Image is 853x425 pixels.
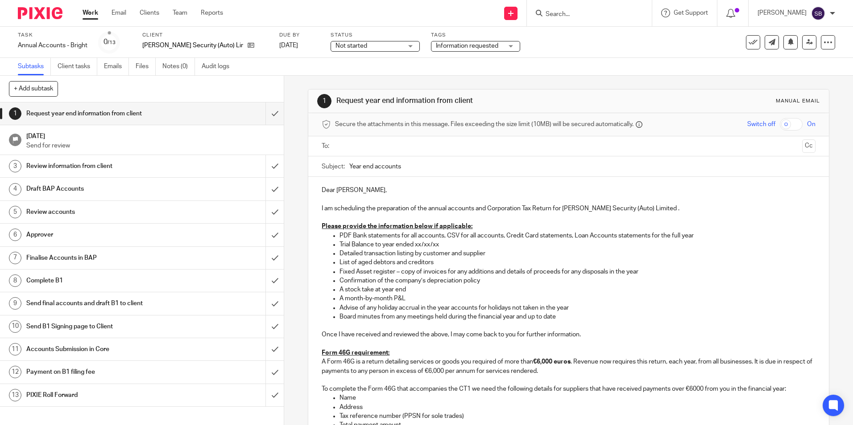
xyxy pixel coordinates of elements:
h1: Review accounts [26,205,180,219]
a: Files [136,58,156,75]
h1: [DATE] [26,130,275,141]
a: Reports [201,8,223,17]
div: 1 [9,107,21,120]
span: Information requested [436,43,498,49]
p: [PERSON_NAME] Security (Auto) Limited [142,41,243,50]
input: Search [545,11,625,19]
div: 6 [9,229,21,241]
a: Audit logs [202,58,236,75]
h1: Approver [26,228,180,241]
span: On [807,120,816,129]
h1: Send B1 Signing page to Client [26,320,180,333]
label: Due by [279,32,319,39]
small: /13 [108,40,116,45]
a: Work [83,8,98,17]
p: List of aged debtors and creditors [340,258,815,267]
p: Trial Balance to year ended xx/xx/xx [340,240,815,249]
a: Notes (0) [162,58,195,75]
a: Clients [140,8,159,17]
button: + Add subtask [9,81,58,96]
h1: PIXIE Roll Forward [26,388,180,402]
p: Dear [PERSON_NAME], [322,186,815,195]
p: I am scheduling the preparation of the annual accounts and Corporation Tax Return for [PERSON_NAM... [322,204,815,213]
span: Get Support [674,10,708,16]
span: [DATE] [279,42,298,49]
h1: Send final accounts and draft B1 to client [26,297,180,310]
p: Address [340,403,815,412]
div: 0 [104,37,116,47]
a: Email [112,8,126,17]
div: 5 [9,206,21,218]
label: To: [322,142,331,151]
img: svg%3E [811,6,825,20]
p: Detailed transaction listing by customer and supplier [340,249,815,258]
p: Confirmation of the company’s depreciation policy [340,276,815,285]
p: [PERSON_NAME] [758,8,807,17]
p: Once I have received and reviewed the above, I may come back to you for further information. [322,330,815,339]
p: To complete the Form 46G that accompanies the CT1 we need the following details for suppliers tha... [322,384,815,393]
div: 9 [9,297,21,310]
img: Pixie [18,7,62,19]
a: Client tasks [58,58,97,75]
button: Cc [802,139,816,153]
u: Please provide the information below if applicable: [322,223,472,229]
div: 4 [9,183,21,196]
h1: Request year end information from client [26,107,180,120]
p: Board minutes from any meetings held during the financial year and up to date [340,312,815,321]
div: Annual Accounts - Bright [18,41,87,50]
p: Tax reference number (PPSN for sole trades) [340,412,815,421]
label: Client [142,32,268,39]
div: 1 [317,94,331,108]
div: 7 [9,252,21,264]
p: Advise of any holiday accrual in the year accounts for holidays not taken in the year [340,303,815,312]
p: Send for review [26,141,275,150]
a: Emails [104,58,129,75]
p: A stock take at year end [340,285,815,294]
h1: Review information from client [26,159,180,173]
div: 11 [9,343,21,356]
div: Manual email [776,98,820,105]
u: Form 46G requirement: [322,350,389,356]
div: 10 [9,320,21,333]
label: Status [331,32,420,39]
a: Team [173,8,187,17]
h1: Request year end information from client [336,96,588,106]
h1: Accounts Submission in Core [26,343,180,356]
label: Task [18,32,87,39]
div: 12 [9,366,21,378]
h1: Draft BAP Accounts [26,182,180,196]
p: Name [340,393,815,402]
p: PDF Bank statements for all accounts, CSV for all accounts, Credit Card statements, Loan Accounts... [340,231,815,240]
label: Subject: [322,162,345,171]
div: 8 [9,274,21,287]
span: Not started [335,43,367,49]
div: 3 [9,160,21,172]
h1: Complete B1 [26,274,180,287]
span: Switch off [747,120,775,129]
p: Fixed Asset register – copy of invoices for any additions and details of proceeds for any disposa... [340,267,815,276]
p: A month-by-month P&L [340,294,815,303]
strong: €6,000 euros [533,359,571,365]
p: A Form 46G is a return detailing services or goods you required of more than . Revenue now requir... [322,357,815,376]
a: Subtasks [18,58,51,75]
label: Tags [431,32,520,39]
h1: Payment on B1 filing fee [26,365,180,379]
div: 13 [9,389,21,401]
h1: Finalise Accounts in BAP [26,251,180,265]
span: Secure the attachments in this message. Files exceeding the size limit (10MB) will be secured aut... [335,120,634,129]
